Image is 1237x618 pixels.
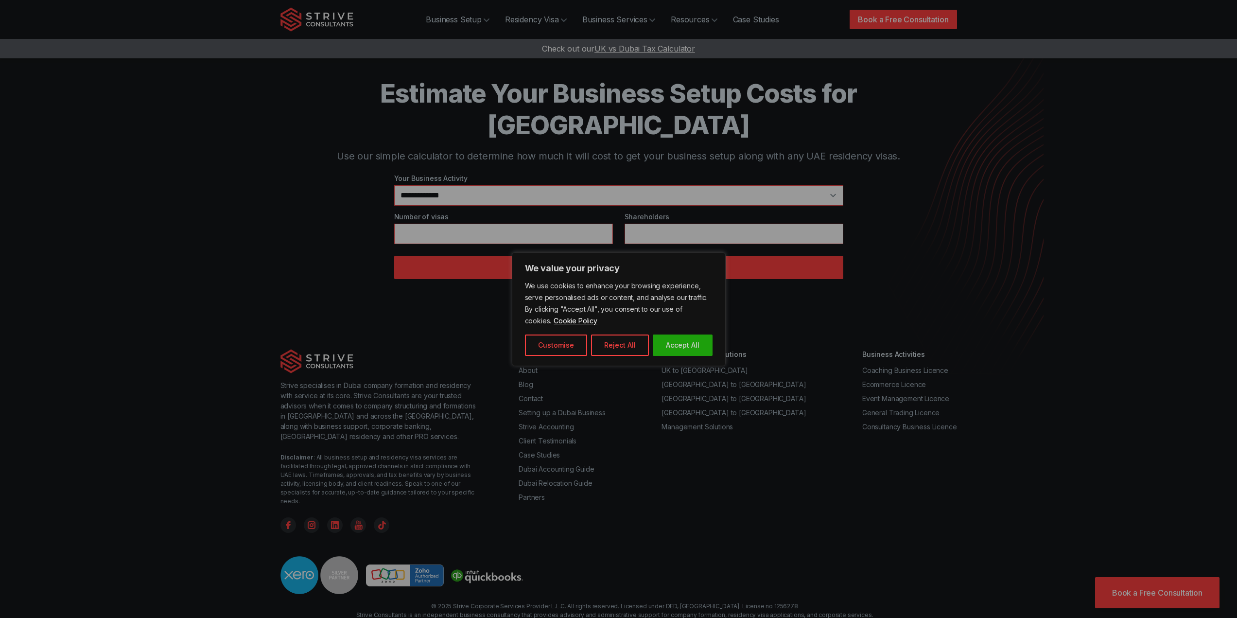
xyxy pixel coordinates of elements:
button: Customise [525,335,587,356]
div: We value your privacy [512,252,726,366]
button: Reject All [591,335,649,356]
button: Accept All [653,335,713,356]
p: We value your privacy [525,263,713,274]
p: We use cookies to enhance your browsing experience, serve personalised ads or content, and analys... [525,280,713,327]
a: Cookie Policy [553,316,598,325]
